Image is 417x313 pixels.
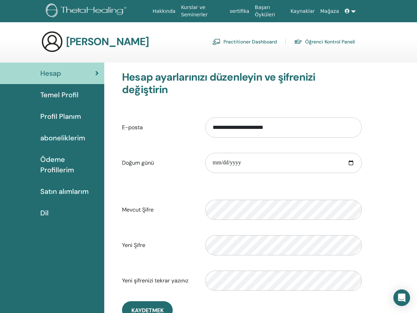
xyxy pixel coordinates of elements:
[40,111,81,122] span: Profil Planım
[294,39,302,45] img: graduation-cap.svg
[288,5,318,18] a: Kaynaklar
[117,239,200,252] label: Yeni Şifre
[117,203,200,216] label: Mevcut Şifre
[40,186,89,197] span: Satın alımlarım
[46,3,129,19] img: logo.png
[41,31,63,53] img: generic-user-icon.jpg
[212,39,221,45] img: chalkboard-teacher.svg
[212,36,277,47] a: Practitioner Dashboard
[117,156,200,170] label: Doğum günü
[40,154,99,175] span: Ödeme Profillerim
[117,121,200,134] label: E-posta
[40,133,85,143] span: aboneliklerim
[150,5,178,18] a: Hakkında
[393,289,410,306] div: Open Intercom Messenger
[40,90,79,100] span: Temel Profil
[40,208,49,218] span: Dil
[252,1,288,21] a: Başarı Öyküleri
[66,35,149,48] h3: [PERSON_NAME]
[117,274,200,287] label: Yeni şifrenizi tekrar yazınız
[40,68,61,79] span: Hesap
[122,71,362,96] h3: Hesap ayarlarınızı düzenleyin ve şifrenizi değiştirin
[178,1,227,21] a: Kurslar ve Seminerler
[317,5,342,18] a: Mağaza
[294,36,355,47] a: Öğrenci Kontrol Paneli
[227,5,252,18] a: sertifika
